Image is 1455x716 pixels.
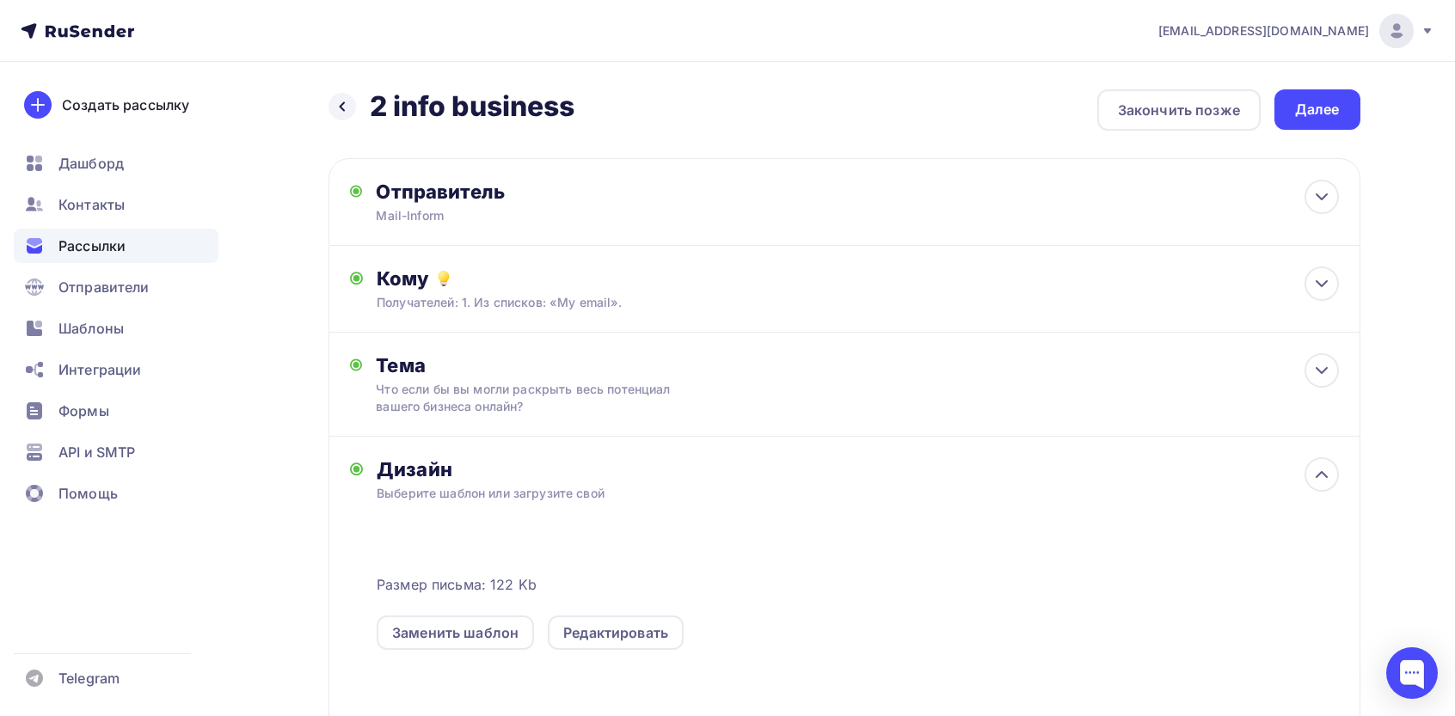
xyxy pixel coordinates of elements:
[58,194,125,215] span: Контакты
[14,394,218,428] a: Формы
[1158,22,1369,40] span: [EMAIL_ADDRESS][DOMAIN_NAME]
[14,146,218,181] a: Дашборд
[376,381,682,415] div: Что если бы вы могли раскрыть весь потенциал вашего бизнеса онлайн?
[58,236,126,256] span: Рассылки
[58,483,118,504] span: Помощь
[1295,100,1340,119] div: Далее
[563,622,668,643] div: Редактировать
[58,668,120,688] span: Telegram
[377,485,1243,502] div: Выберите шаблон или загрузите свой
[58,153,124,174] span: Дашборд
[62,95,189,115] div: Создать рассылку
[377,294,1243,311] div: Получателей: 1. Из списков: «My email».
[377,574,537,595] span: Размер письма: 122 Kb
[377,457,1338,481] div: Дизайн
[376,180,748,204] div: Отправитель
[377,266,1338,291] div: Кому
[14,187,218,222] a: Контакты
[1118,100,1240,120] div: Закончить позже
[376,353,715,377] div: Тема
[14,270,218,304] a: Отправители
[1158,14,1434,48] a: [EMAIL_ADDRESS][DOMAIN_NAME]
[392,622,519,643] div: Заменить шаблон
[58,359,141,380] span: Интеграции
[376,207,711,224] div: Mail-Inform
[14,311,218,346] a: Шаблоны
[370,89,575,124] h2: 2 info business
[14,229,218,263] a: Рассылки
[58,401,109,421] span: Формы
[58,277,150,297] span: Отправители
[58,318,124,339] span: Шаблоны
[58,442,135,462] span: API и SMTP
